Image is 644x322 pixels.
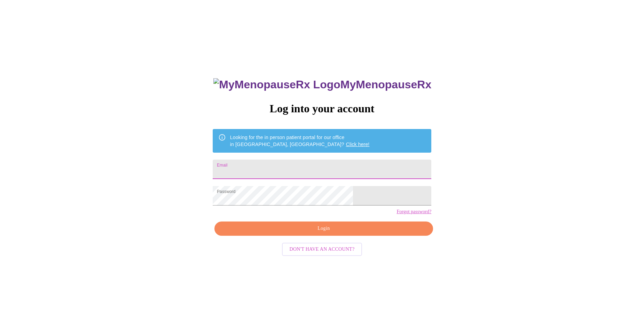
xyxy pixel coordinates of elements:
[213,102,431,115] h3: Log into your account
[282,243,362,256] button: Don't have an account?
[213,78,340,91] img: MyMenopauseRx Logo
[213,78,431,91] h3: MyMenopauseRx
[230,131,370,151] div: Looking for the in person patient portal for our office in [GEOGRAPHIC_DATA], [GEOGRAPHIC_DATA]?
[280,246,364,252] a: Don't have an account?
[290,245,355,254] span: Don't have an account?
[346,142,370,147] a: Click here!
[396,209,431,215] a: Forgot password?
[222,224,425,233] span: Login
[214,222,433,236] button: Login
